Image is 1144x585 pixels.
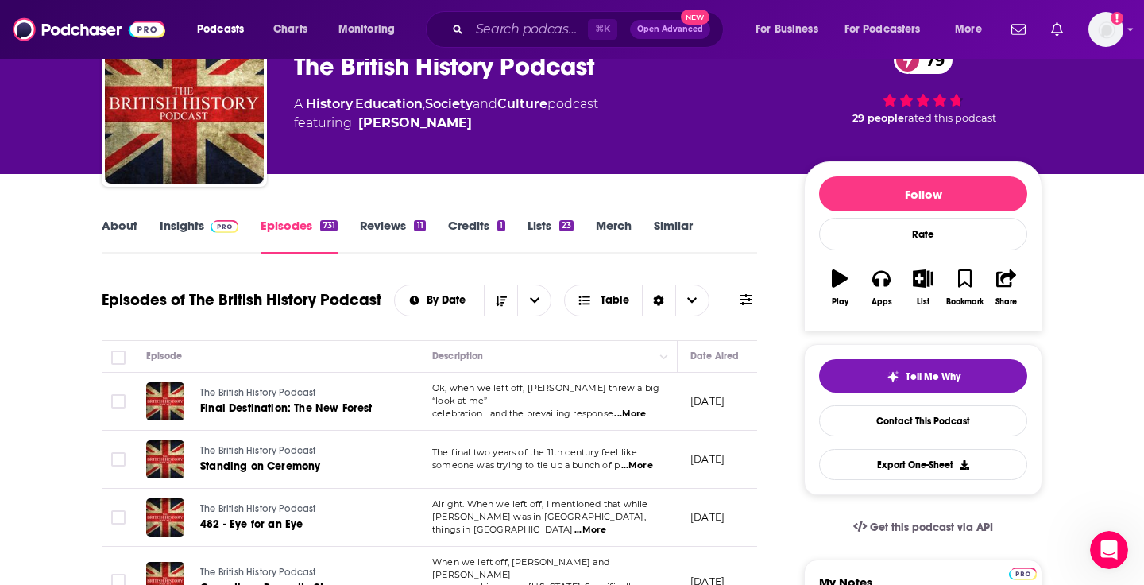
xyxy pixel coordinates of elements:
[414,220,425,231] div: 11
[681,10,709,25] span: New
[200,503,316,514] span: The British History Podcast
[744,17,838,42] button: open menu
[819,359,1027,393] button: tell me why sparkleTell Me Why
[432,408,613,419] span: celebration… and the prevailing response
[263,17,317,42] a: Charts
[870,521,993,534] span: Get this podcast via API
[360,218,425,254] a: Reviews11
[358,114,472,133] a: Jamie Jeffers
[690,510,725,524] p: [DATE]
[637,25,703,33] span: Open Advanced
[852,112,904,124] span: 29 people
[432,382,659,406] span: Ok, when we left off, [PERSON_NAME] threw a big “look at me”
[160,218,238,254] a: InsightsPodchaser Pro
[320,220,338,231] div: 731
[200,459,320,473] span: Standing on Ceremony
[986,259,1027,316] button: Share
[564,285,709,316] h2: Choose View
[497,220,505,231] div: 1
[574,524,606,537] span: ...More
[200,445,316,456] span: The British History Podcast
[1088,12,1123,47] button: Show profile menu
[200,401,373,415] span: Final Destination: The New Forest
[200,386,389,401] a: The British History Podcast
[819,176,1027,211] button: Follow
[944,259,985,316] button: Bookmark
[273,18,307,41] span: Charts
[211,220,238,233] img: Podchaser Pro
[614,408,646,420] span: ...More
[105,25,264,184] img: The British History Podcast
[819,405,1027,436] a: Contact This Podcast
[887,370,899,383] img: tell me why sparkle
[200,401,389,416] a: Final Destination: The New Forest
[819,259,860,316] button: Play
[917,297,929,307] div: List
[186,17,265,42] button: open menu
[834,17,944,42] button: open menu
[902,259,944,316] button: List
[484,285,517,316] button: Sort Direction
[432,347,483,366] div: Description
[306,96,353,111] a: History
[690,452,725,466] p: [DATE]
[441,11,739,48] div: Search podcasts, credits, & more...
[432,459,620,471] span: someone was trying to tie up a bunch of p
[804,36,1042,134] div: 79 29 peoplerated this podcast
[111,452,126,467] span: Toggle select row
[588,19,617,40] span: ⌘ K
[844,18,921,41] span: For Podcasters
[200,566,389,580] a: The British History Podcast
[944,17,1002,42] button: open menu
[102,218,137,254] a: About
[906,370,960,383] span: Tell Me Why
[1009,565,1037,580] a: Pro website
[497,96,547,111] a: Culture
[355,96,423,111] a: Education
[832,297,848,307] div: Play
[690,347,739,366] div: Date Aired
[1111,12,1123,25] svg: Add a profile image
[596,218,632,254] a: Merch
[946,297,984,307] div: Bookmark
[394,285,552,316] h2: Choose List sort
[470,17,588,42] input: Search podcasts, credits, & more...
[872,297,892,307] div: Apps
[111,394,126,409] span: Toggle select row
[756,18,818,41] span: For Business
[642,285,675,316] div: Sort Direction
[294,114,598,133] span: featuring
[690,394,725,408] p: [DATE]
[448,218,505,254] a: Credits1
[601,295,629,306] span: Table
[1045,16,1069,43] a: Show notifications dropdown
[559,220,574,231] div: 23
[630,20,710,39] button: Open AdvancedNew
[200,444,389,459] a: The British History Podcast
[425,96,473,111] a: Society
[955,18,982,41] span: More
[102,290,381,310] h1: Episodes of The British History Podcast
[432,556,609,580] span: When we left off, [PERSON_NAME] and [PERSON_NAME]
[819,218,1027,250] div: Rate
[338,18,395,41] span: Monitoring
[910,46,953,74] span: 79
[432,498,647,509] span: Alright. When we left off, I mentioned that while
[654,218,693,254] a: Similar
[995,297,1017,307] div: Share
[146,347,182,366] div: Episode
[200,502,389,517] a: The British History Podcast
[1005,16,1032,43] a: Show notifications dropdown
[13,14,165,45] img: Podchaser - Follow, Share and Rate Podcasts
[1088,12,1123,47] img: User Profile
[528,218,574,254] a: Lists23
[200,517,303,531] span: 482 - Eye for an Eye
[423,96,425,111] span: ,
[1090,531,1128,569] iframe: Intercom live chat
[427,295,471,306] span: By Date
[1088,12,1123,47] span: Logged in as anyalola
[432,447,637,458] span: The final two years of the 11th century feel like
[819,449,1027,480] button: Export One-Sheet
